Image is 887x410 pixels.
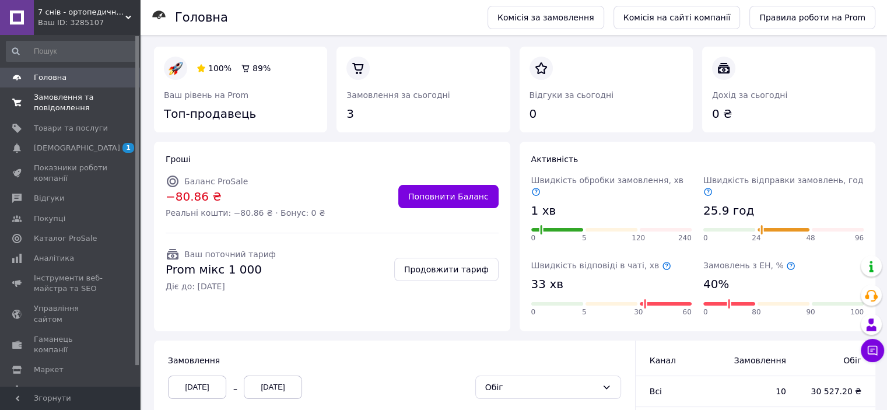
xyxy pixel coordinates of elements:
[34,193,64,204] span: Відгуки
[861,339,884,362] button: Чат з покупцем
[703,176,863,197] span: Швидкість відправки замовлень, год
[650,387,662,396] span: Всi
[531,276,563,293] span: 33 хв
[809,355,861,366] span: Обіг
[253,64,271,73] span: 89%
[34,303,108,324] span: Управління сайтом
[531,155,579,164] span: Активність
[34,163,108,184] span: Показники роботи компанії
[34,273,108,294] span: Інструменти веб-майстра та SEO
[850,307,864,317] span: 100
[34,72,66,83] span: Головна
[184,177,248,186] span: Баланс ProSale
[184,250,276,259] span: Ваш поточний тариф
[122,143,134,153] span: 1
[394,258,499,281] a: Продовжити тариф
[703,307,708,317] span: 0
[730,386,786,397] span: 10
[208,64,232,73] span: 100%
[703,276,729,293] span: 40%
[531,202,556,219] span: 1 хв
[806,233,815,243] span: 48
[166,207,325,219] span: Реальні кошти: −80.86 ₴ · Бонус: 0 ₴
[34,334,108,355] span: Гаманець компанії
[678,233,692,243] span: 240
[749,6,875,29] a: Правила роботи на Prom
[34,213,65,224] span: Покупці
[806,307,815,317] span: 90
[166,155,191,164] span: Гроші
[855,233,864,243] span: 96
[703,261,795,270] span: Замовлень з ЕН, %
[752,307,760,317] span: 80
[682,307,691,317] span: 60
[168,356,220,365] span: Замовлення
[531,307,536,317] span: 0
[531,261,671,270] span: Швидкість відповіді в чаті, хв
[166,281,276,292] span: Діє до: [DATE]
[531,176,683,197] span: Швидкість обробки замовлення, хв
[6,41,138,62] input: Пошук
[703,233,708,243] span: 0
[632,233,645,243] span: 120
[488,6,604,29] a: Комісія за замовлення
[34,92,108,113] span: Замовлення та повідомлення
[582,233,587,243] span: 5
[38,17,140,28] div: Ваш ID: 3285107
[175,10,228,24] h1: Головна
[244,376,302,399] div: [DATE]
[703,202,754,219] span: 25.9 год
[34,365,64,375] span: Маркет
[34,123,108,134] span: Товари та послуги
[809,386,861,397] span: 30 527.20 ₴
[34,253,74,264] span: Аналітика
[752,233,760,243] span: 24
[398,185,499,208] a: Поповнити Баланс
[650,356,676,365] span: Канал
[34,143,120,153] span: [DEMOGRAPHIC_DATA]
[613,6,741,29] a: Комісія на сайті компанії
[38,7,125,17] span: 7 снів - ортопедичні матраци та ліжка
[634,307,643,317] span: 30
[582,307,587,317] span: 5
[485,381,597,394] div: Обіг
[34,384,93,395] span: Налаштування
[34,233,97,244] span: Каталог ProSale
[531,233,536,243] span: 0
[730,355,786,366] span: Замовлення
[166,188,325,205] span: −80.86 ₴
[168,376,226,399] div: [DATE]
[166,261,276,278] span: Prom мікс 1 000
